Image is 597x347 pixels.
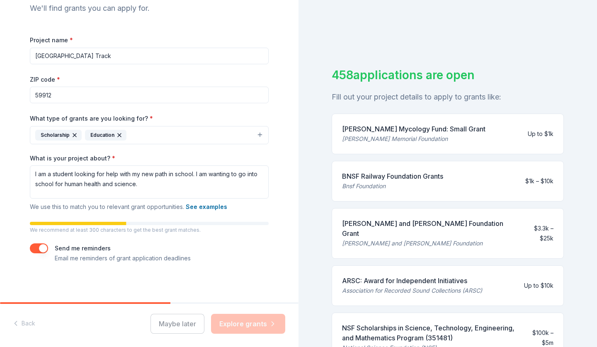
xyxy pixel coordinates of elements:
[30,48,269,64] input: After school program
[55,253,191,263] p: Email me reminders of grant application deadlines
[524,281,553,291] div: Up to $10k
[30,87,269,103] input: 12345 (U.S. only)
[30,154,115,163] label: What is your project about?
[342,286,482,296] div: Association for Recorded Sound Collections (ARSC)
[525,176,553,186] div: $1k – $10k
[342,124,485,134] div: [PERSON_NAME] Mycology Fund: Small Grant
[30,165,269,199] textarea: I am a student looking for help with my new path in school. I am wanting to go into school for hu...
[30,2,269,15] div: We'll find grants you can apply for.
[332,66,564,84] div: 458 applications are open
[186,202,227,212] button: See examples
[30,227,269,233] p: We recommend at least 300 characters to get the best grant matches.
[342,171,443,181] div: BNSF Railway Foundation Grants
[55,245,111,252] label: Send me reminders
[30,114,153,123] label: What type of grants are you looking for?
[342,181,443,191] div: Bnsf Foundation
[30,203,227,210] span: We use this to match you to relevant grant opportunities.
[342,238,514,248] div: [PERSON_NAME] and [PERSON_NAME] Foundation
[30,126,269,144] button: ScholarshipEducation
[342,134,485,144] div: [PERSON_NAME] Memorial Foundation
[528,129,553,139] div: Up to $1k
[332,90,564,104] div: Fill out your project details to apply to grants like:
[342,323,525,343] div: NSF Scholarships in Science, Technology, Engineering, and Mathematics Program (351481)
[85,130,126,141] div: Education
[35,130,82,141] div: Scholarship
[342,276,482,286] div: ARSC: Award for Independent Initiatives
[30,75,60,84] label: ZIP code
[520,223,553,243] div: $3.3k – $25k
[30,36,73,44] label: Project name
[342,218,514,238] div: [PERSON_NAME] and [PERSON_NAME] Foundation Grant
